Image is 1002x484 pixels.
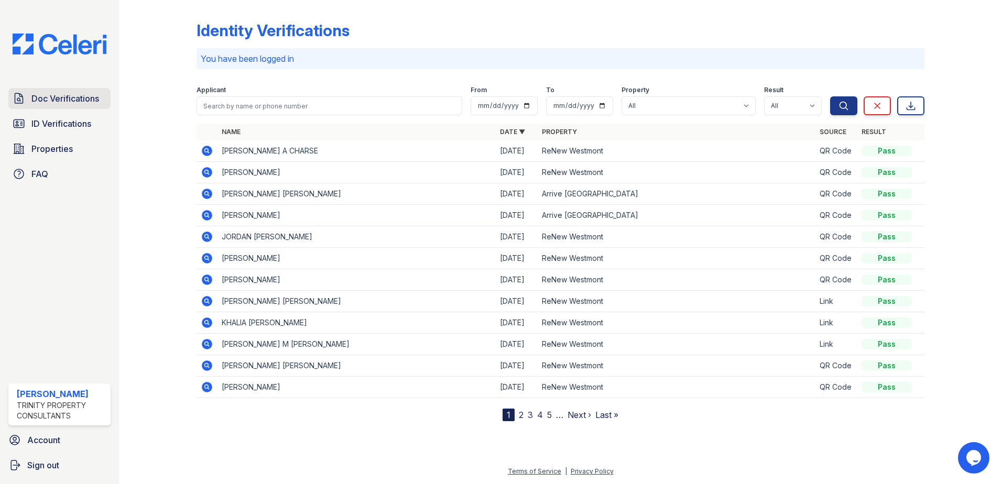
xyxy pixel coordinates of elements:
div: Pass [862,317,912,328]
span: … [556,409,563,421]
a: 2 [519,410,524,420]
td: [DATE] [496,205,538,226]
td: [DATE] [496,312,538,334]
td: [DATE] [496,248,538,269]
td: ReNew Westmont [538,312,816,334]
td: Arrive [GEOGRAPHIC_DATA] [538,205,816,226]
td: ReNew Westmont [538,140,816,162]
td: [PERSON_NAME] [217,205,496,226]
td: ReNew Westmont [538,226,816,248]
a: ID Verifications [8,113,111,134]
td: QR Code [815,355,857,377]
label: Property [622,86,649,94]
a: Date ▼ [500,128,525,136]
label: Applicant [197,86,226,94]
a: Name [222,128,241,136]
span: Account [27,434,60,446]
td: [DATE] [496,334,538,355]
div: 1 [503,409,515,421]
a: Doc Verifications [8,88,111,109]
td: QR Code [815,183,857,205]
a: Property [542,128,577,136]
div: [PERSON_NAME] [17,388,106,400]
td: KHALIA [PERSON_NAME] [217,312,496,334]
td: [DATE] [496,269,538,291]
td: [DATE] [496,162,538,183]
td: JORDAN [PERSON_NAME] [217,226,496,248]
td: [PERSON_NAME] A CHARSE [217,140,496,162]
div: Identity Verifications [197,21,350,40]
div: Pass [862,274,912,285]
td: [PERSON_NAME] [217,269,496,291]
td: QR Code [815,377,857,398]
a: Next › [568,410,591,420]
span: Properties [31,142,73,155]
label: Result [764,86,783,94]
td: ReNew Westmont [538,162,816,183]
div: Pass [862,382,912,392]
td: QR Code [815,226,857,248]
td: ReNew Westmont [538,269,816,291]
td: ReNew Westmont [538,377,816,398]
div: Pass [862,210,912,221]
span: ID Verifications [31,117,91,130]
a: Properties [8,138,111,159]
td: Link [815,334,857,355]
label: To [546,86,554,94]
div: Pass [862,189,912,199]
a: FAQ [8,163,111,184]
div: | [565,467,567,475]
td: [PERSON_NAME] [217,162,496,183]
td: ReNew Westmont [538,291,816,312]
td: [DATE] [496,377,538,398]
div: Trinity Property Consultants [17,400,106,421]
p: You have been logged in [201,52,920,65]
iframe: chat widget [958,442,992,474]
td: Link [815,291,857,312]
a: Terms of Service [508,467,561,475]
td: ReNew Westmont [538,334,816,355]
td: [DATE] [496,226,538,248]
td: [PERSON_NAME] [PERSON_NAME] [217,183,496,205]
td: [PERSON_NAME] [217,248,496,269]
td: QR Code [815,162,857,183]
a: 3 [528,410,533,420]
td: [DATE] [496,183,538,205]
div: Pass [862,360,912,371]
div: Pass [862,339,912,349]
a: Last » [595,410,618,420]
a: Source [820,128,846,136]
span: Doc Verifications [31,92,99,105]
a: Privacy Policy [571,467,614,475]
input: Search by name or phone number [197,96,462,115]
a: Result [862,128,886,136]
td: [DATE] [496,140,538,162]
span: Sign out [27,459,59,471]
td: QR Code [815,269,857,291]
td: QR Code [815,205,857,226]
span: FAQ [31,168,48,180]
td: [PERSON_NAME] [PERSON_NAME] [217,291,496,312]
a: Account [4,430,115,450]
td: [DATE] [496,291,538,312]
a: 5 [547,410,552,420]
div: Pass [862,146,912,156]
div: Pass [862,296,912,306]
td: [PERSON_NAME] M [PERSON_NAME] [217,334,496,355]
td: [PERSON_NAME] [217,377,496,398]
td: [PERSON_NAME] [PERSON_NAME] [217,355,496,377]
div: Pass [862,253,912,263]
td: ReNew Westmont [538,248,816,269]
a: Sign out [4,455,115,476]
div: Pass [862,232,912,242]
img: CE_Logo_Blue-a8612792a0a2168367f1c8372b55b34899dd931a85d93a1a3d3e32e68fde9ad4.png [4,34,115,54]
td: ReNew Westmont [538,355,816,377]
div: Pass [862,167,912,178]
label: From [471,86,487,94]
td: [DATE] [496,355,538,377]
td: Arrive [GEOGRAPHIC_DATA] [538,183,816,205]
td: Link [815,312,857,334]
td: QR Code [815,140,857,162]
a: 4 [537,410,543,420]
